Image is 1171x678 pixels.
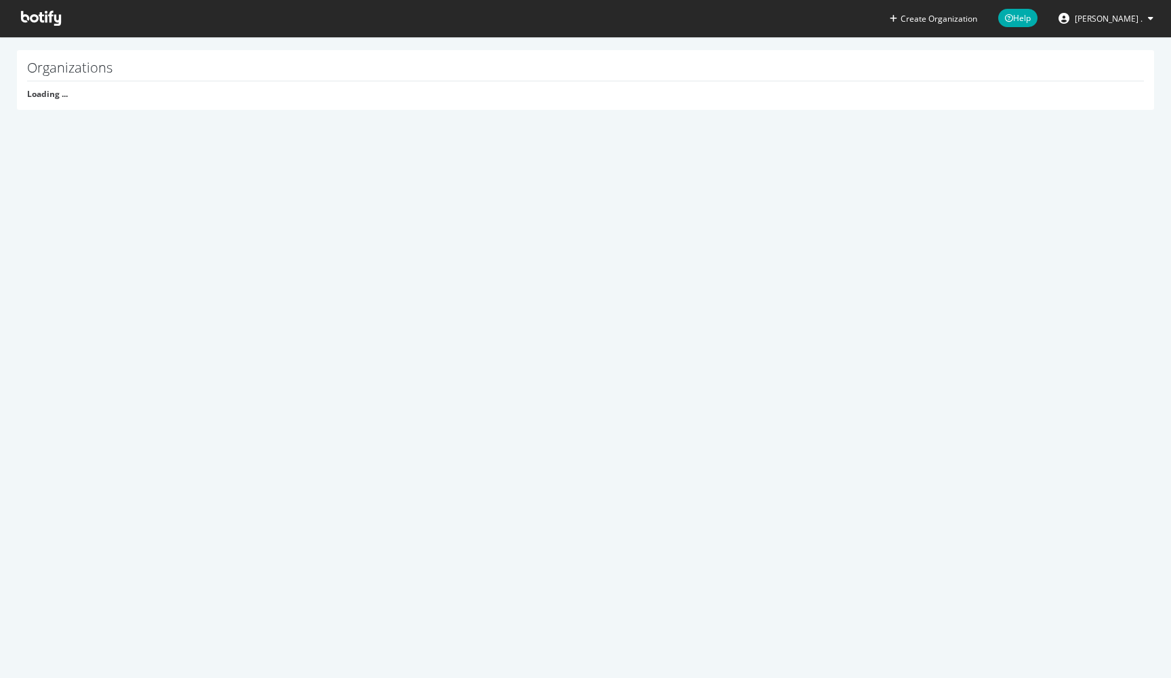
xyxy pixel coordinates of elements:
strong: Loading ... [27,88,68,100]
span: Help [998,9,1038,27]
h1: Organizations [27,60,1144,81]
span: Balajee . [1075,13,1143,24]
button: Create Organization [889,12,978,25]
button: [PERSON_NAME] . [1048,7,1164,29]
